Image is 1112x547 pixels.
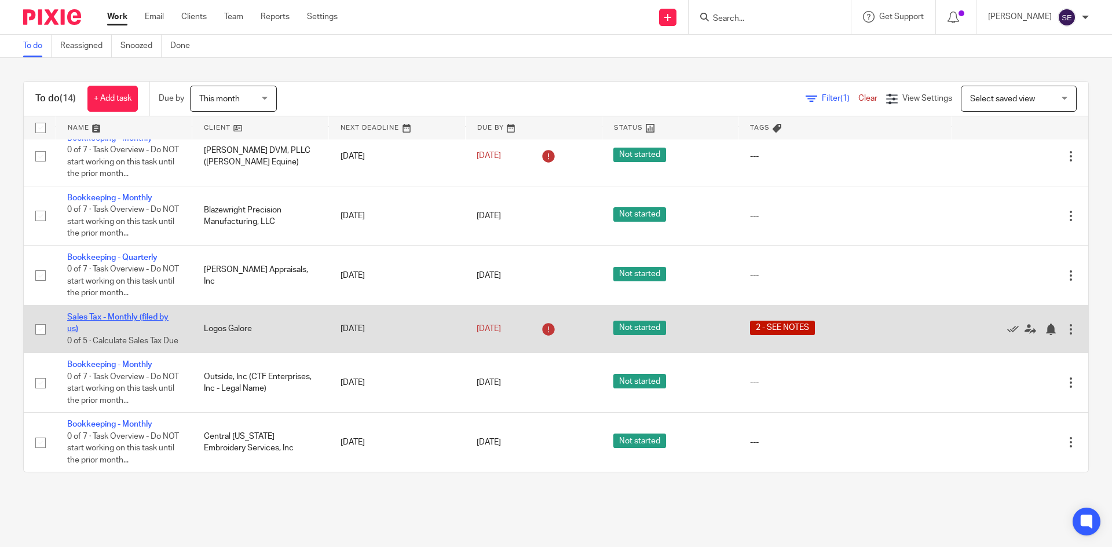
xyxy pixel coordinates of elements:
span: [DATE] [477,212,501,220]
a: Settings [307,11,338,23]
span: [DATE] [477,325,501,333]
a: Bookkeeping - Monthly [67,420,152,428]
a: Bookkeeping - Monthly [67,194,152,202]
span: Not started [613,148,666,162]
a: Mark as done [1007,323,1025,335]
span: Tags [750,124,770,131]
span: (14) [60,94,76,103]
span: [DATE] [477,152,501,160]
a: Bookkeeping - Monthly [67,134,152,142]
a: Snoozed [120,35,162,57]
span: Not started [613,321,666,335]
a: Reassigned [60,35,112,57]
td: [DATE] [329,186,466,245]
div: --- [750,150,940,162]
a: Sales Tax - Monthly (filed by us) [67,313,169,333]
p: [PERSON_NAME] [988,11,1052,23]
span: 0 of 7 · Task Overview - Do NOT start working on this task until the prior month... [67,266,179,298]
a: Clear [858,94,877,102]
span: 0 of 7 · Task Overview - Do NOT start working on this task until the prior month... [67,206,179,238]
span: Select saved view [970,95,1035,103]
span: 0 of 7 · Task Overview - Do NOT start working on this task until the prior month... [67,373,179,405]
span: 2 - SEE NOTES [750,321,815,335]
span: 0 of 5 · Calculate Sales Tax Due [67,337,178,345]
td: [PERSON_NAME] Appraisals, Inc [192,245,329,305]
td: Blazewright Precision Manufacturing, LLC [192,186,329,245]
td: [DATE] [329,245,466,305]
span: [DATE] [477,438,501,446]
span: Not started [613,374,666,388]
td: Logos Galore [192,306,329,353]
td: Central [US_STATE] Embroidery Services, Inc [192,413,329,472]
span: 0 of 7 · Task Overview - Do NOT start working on this task until the prior month... [67,146,179,178]
a: Clients [181,11,207,23]
a: Bookkeeping - Monthly [67,361,152,369]
input: Search [712,14,816,24]
div: --- [750,270,940,281]
span: Get Support [879,13,924,21]
td: [DATE] [329,126,466,186]
span: (1) [840,94,850,102]
p: Due by [159,93,184,104]
span: View Settings [902,94,952,102]
span: This month [199,95,240,103]
div: --- [750,210,940,222]
span: Not started [613,207,666,222]
span: [DATE] [477,379,501,387]
div: --- [750,436,940,448]
a: Work [107,11,127,23]
span: Not started [613,434,666,448]
a: + Add task [87,86,138,112]
div: --- [750,377,940,388]
td: [DATE] [329,306,466,353]
span: Not started [613,267,666,281]
a: To do [23,35,52,57]
span: 0 of 7 · Task Overview - Do NOT start working on this task until the prior month... [67,432,179,464]
a: Bookkeeping - Quarterly [67,254,158,262]
span: Filter [822,94,858,102]
td: [DATE] [329,353,466,413]
a: Reports [261,11,290,23]
a: Done [170,35,199,57]
img: Pixie [23,9,81,25]
td: [PERSON_NAME] DVM, PLLC ([PERSON_NAME] Equine) [192,126,329,186]
span: [DATE] [477,271,501,280]
img: svg%3E [1058,8,1076,27]
td: Outside, Inc (CTF Enterprises, Inc - Legal Name) [192,353,329,413]
td: [DATE] [329,413,466,472]
h1: To do [35,93,76,105]
a: Team [224,11,243,23]
a: Email [145,11,164,23]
